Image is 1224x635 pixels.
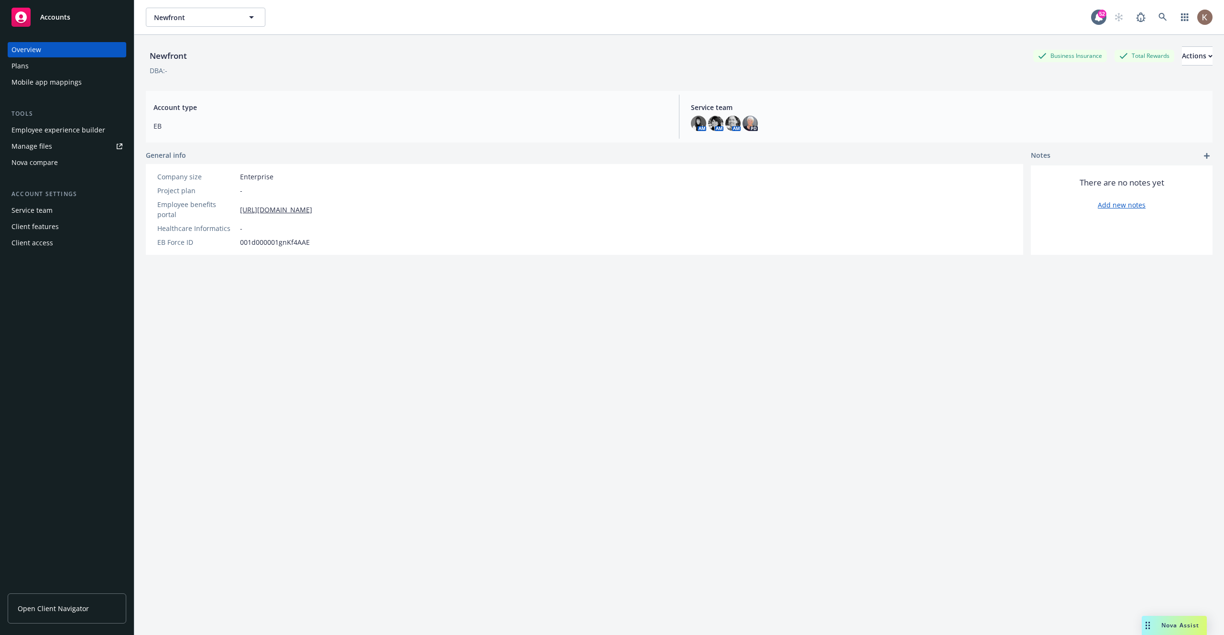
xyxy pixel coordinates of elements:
span: Open Client Navigator [18,603,89,613]
div: Project plan [157,186,236,196]
a: Report a Bug [1131,8,1150,27]
a: Client features [8,219,126,234]
div: Business Insurance [1033,50,1107,62]
div: 52 [1098,10,1106,18]
a: Manage files [8,139,126,154]
a: Employee experience builder [8,122,126,138]
a: Plans [8,58,126,74]
div: Company size [157,172,236,182]
span: - [240,223,242,233]
a: [URL][DOMAIN_NAME] [240,205,312,215]
span: There are no notes yet [1080,177,1164,188]
div: Drag to move [1142,616,1154,635]
span: Notes [1031,150,1050,162]
div: Client features [11,219,59,234]
a: Start snowing [1109,8,1128,27]
a: Nova compare [8,155,126,170]
div: Employee experience builder [11,122,105,138]
div: DBA: - [150,66,167,76]
button: Actions [1182,46,1213,66]
span: Service team [691,102,1205,112]
div: Mobile app mappings [11,75,82,90]
div: Total Rewards [1115,50,1174,62]
img: photo [725,116,741,131]
a: Client access [8,235,126,251]
span: EB [153,121,667,131]
a: Overview [8,42,126,57]
div: Newfront [146,50,191,62]
div: Service team [11,203,53,218]
div: Plans [11,58,29,74]
div: Client access [11,235,53,251]
div: Actions [1182,47,1213,65]
div: Manage files [11,139,52,154]
span: Accounts [40,13,70,21]
span: - [240,186,242,196]
img: photo [708,116,723,131]
a: Mobile app mappings [8,75,126,90]
span: General info [146,150,186,160]
button: Newfront [146,8,265,27]
div: Employee benefits portal [157,199,236,219]
a: Search [1153,8,1172,27]
span: Enterprise [240,172,273,182]
img: photo [1197,10,1213,25]
a: Service team [8,203,126,218]
div: EB Force ID [157,237,236,247]
img: photo [691,116,706,131]
div: Overview [11,42,41,57]
div: Tools [8,109,126,119]
span: 001d000001gnKf4AAE [240,237,310,247]
span: Nova Assist [1161,621,1199,629]
a: Switch app [1175,8,1194,27]
span: Account type [153,102,667,112]
div: Account settings [8,189,126,199]
img: photo [743,116,758,131]
span: Newfront [154,12,237,22]
button: Nova Assist [1142,616,1207,635]
a: Add new notes [1098,200,1146,210]
a: add [1201,150,1213,162]
a: Accounts [8,4,126,31]
div: Nova compare [11,155,58,170]
div: Healthcare Informatics [157,223,236,233]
